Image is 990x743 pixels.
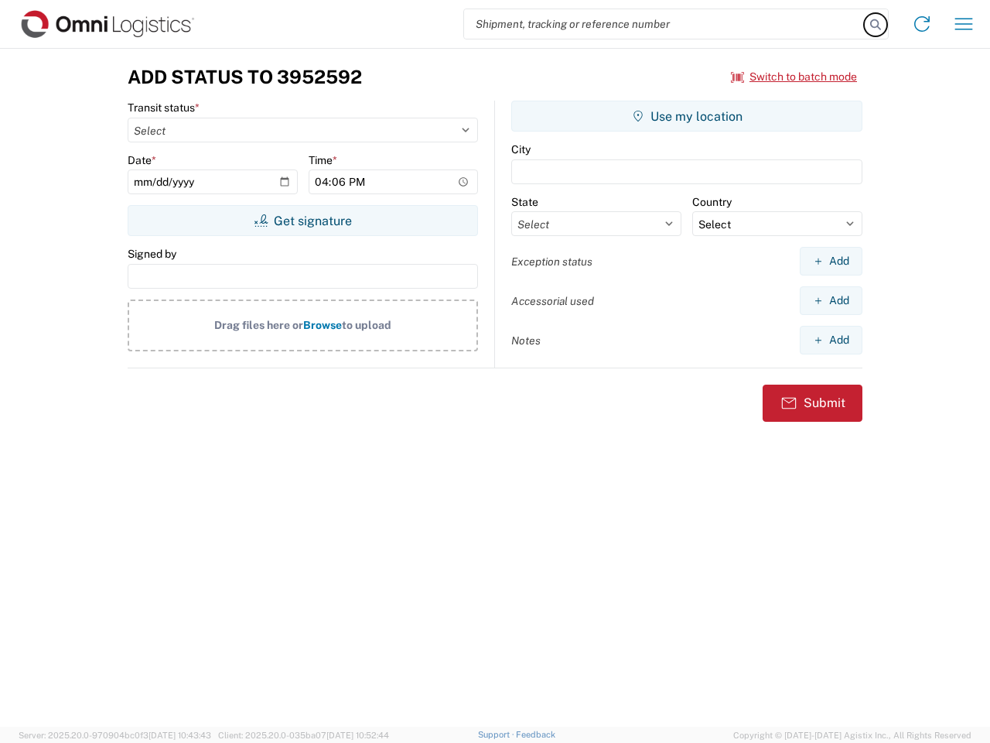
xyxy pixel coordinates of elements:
[326,731,389,740] span: [DATE] 10:52:44
[478,730,517,739] a: Support
[692,195,732,209] label: Country
[464,9,865,39] input: Shipment, tracking or reference number
[733,728,971,742] span: Copyright © [DATE]-[DATE] Agistix Inc., All Rights Reserved
[309,153,337,167] label: Time
[342,319,391,331] span: to upload
[128,247,176,261] label: Signed by
[511,195,538,209] label: State
[19,731,211,740] span: Server: 2025.20.0-970904bc0f3
[731,64,857,90] button: Switch to batch mode
[800,286,862,315] button: Add
[511,255,592,269] label: Exception status
[516,730,555,739] a: Feedback
[763,385,862,422] button: Submit
[511,294,594,308] label: Accessorial used
[218,731,389,740] span: Client: 2025.20.0-035ba07
[128,101,200,115] label: Transit status
[511,101,862,132] button: Use my location
[800,247,862,276] button: Add
[148,731,211,740] span: [DATE] 10:43:43
[303,319,342,331] span: Browse
[128,66,362,88] h3: Add Status to 3952592
[511,334,541,348] label: Notes
[128,205,478,236] button: Get signature
[800,326,862,354] button: Add
[128,153,156,167] label: Date
[214,319,303,331] span: Drag files here or
[511,142,531,156] label: City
